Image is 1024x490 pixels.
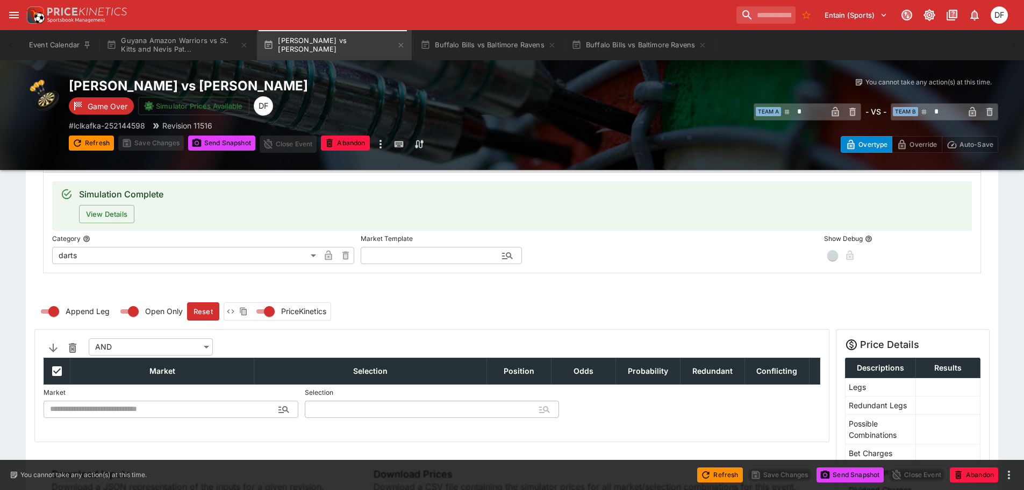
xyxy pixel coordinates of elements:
[841,136,998,153] div: Start From
[52,247,320,264] div: darts
[89,338,213,356] div: AND
[188,136,255,151] button: Send Snapshot
[254,96,273,116] div: David Foster
[818,6,894,24] button: Select Tenant
[237,305,250,318] button: Copy payload to clipboard
[893,107,918,116] span: Team B
[145,306,183,317] span: Open Only
[374,136,387,153] button: more
[858,139,887,150] p: Overtype
[915,358,980,378] th: Results
[987,3,1011,27] button: David Foster
[845,414,915,444] td: Possible Combinations
[756,107,781,116] span: Team A
[66,306,110,317] span: Append Leg
[910,139,937,150] p: Override
[79,188,163,201] div: Simulation Complete
[69,136,114,151] button: Refresh
[845,444,915,462] td: Bet Charges
[321,137,369,148] span: Mark an event as closed and abandoned.
[20,470,147,480] p: You cannot take any action(s) at this time.
[959,139,993,150] p: Auto-Save
[187,302,219,321] button: Reset
[615,358,680,384] th: Probability
[892,136,942,153] button: Override
[414,30,562,60] button: Buffalo Bills vs Baltimore Ravens
[44,385,298,401] label: Market
[897,5,916,25] button: Connected to PK
[950,468,998,479] span: Mark an event as closed and abandoned.
[845,396,915,414] td: Redundant Legs
[680,358,744,384] th: Redundant
[798,6,815,24] button: No Bookmarks
[250,303,326,320] label: Change payload type
[305,385,560,401] label: Selection
[845,378,915,396] td: Legs
[100,30,255,60] button: Guyana Amazon Warriors vs St. Kitts and Nevis Pat...
[47,18,105,23] img: Sportsbook Management
[1002,468,1015,481] button: more
[950,467,998,482] button: Abandon
[83,235,90,243] button: Category
[138,97,249,115] button: Simulator Prices Available
[920,5,939,25] button: Toggle light/dark mode
[70,358,254,384] th: Market
[817,467,884,482] button: Send Snapshot
[69,120,145,131] p: Copy To Clipboard
[52,234,81,243] p: Category
[697,467,742,482] button: Refresh
[257,30,412,60] button: [PERSON_NAME] vs [PERSON_NAME]
[79,205,134,223] button: View Details
[224,305,237,318] button: View payload
[254,358,486,384] th: Selection
[865,77,992,87] p: You cannot take any action(s) at this time.
[942,136,998,153] button: Auto-Save
[551,358,615,384] th: Odds
[47,8,127,16] img: PriceKinetics
[281,306,326,317] span: PriceKinetics
[565,30,713,60] button: Buffalo Bills vs Baltimore Ravens
[736,6,796,24] input: search
[23,30,98,60] button: Event Calendar
[824,234,863,243] p: Show Debug
[942,5,962,25] button: Documentation
[865,106,886,117] h6: - VS -
[991,6,1008,24] div: David Foster
[24,4,45,26] img: PriceKinetics Logo
[274,400,293,419] button: Open
[865,235,872,243] button: Show Debug
[88,101,127,112] p: Game Over
[860,338,919,351] h5: Price Details
[26,77,60,112] img: darts.png
[965,5,984,25] button: Notifications
[498,246,517,265] button: Open
[4,5,24,25] button: open drawer
[321,136,369,151] button: Abandon
[845,358,915,378] th: Descriptions
[744,358,809,384] th: Conflicting
[162,120,212,131] p: Revision 11516
[69,77,534,94] h2: Copy To Clipboard
[841,136,892,153] button: Overtype
[361,231,522,247] label: Market Template
[486,358,551,384] th: Position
